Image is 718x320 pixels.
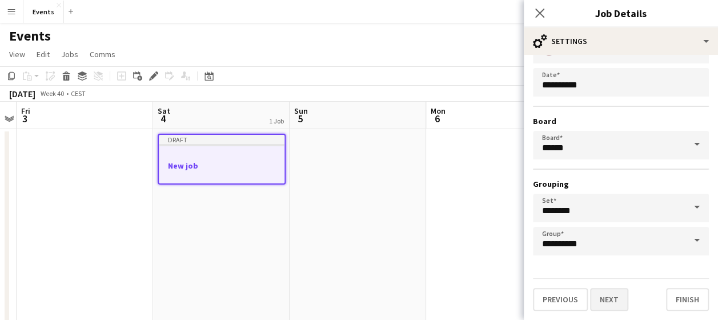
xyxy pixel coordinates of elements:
[57,47,83,62] a: Jobs
[158,106,170,116] span: Sat
[429,112,446,125] span: 6
[294,106,308,116] span: Sun
[533,179,709,189] h3: Grouping
[590,288,628,311] button: Next
[292,112,308,125] span: 5
[71,89,86,98] div: CEST
[533,288,588,311] button: Previous
[19,112,30,125] span: 3
[524,6,718,21] h3: Job Details
[533,116,709,126] h3: Board
[5,47,30,62] a: View
[666,288,709,311] button: Finish
[158,134,286,185] app-job-card: DraftNew job
[9,88,35,99] div: [DATE]
[159,135,284,144] div: Draft
[159,161,284,171] h3: New job
[23,1,64,23] button: Events
[9,49,25,59] span: View
[524,27,718,55] div: Settings
[9,27,51,45] h1: Events
[32,47,54,62] a: Edit
[38,89,66,98] span: Week 40
[85,47,120,62] a: Comms
[37,49,50,59] span: Edit
[90,49,115,59] span: Comms
[61,49,78,59] span: Jobs
[269,117,284,125] div: 1 Job
[431,106,446,116] span: Mon
[156,112,170,125] span: 4
[21,106,30,116] span: Fri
